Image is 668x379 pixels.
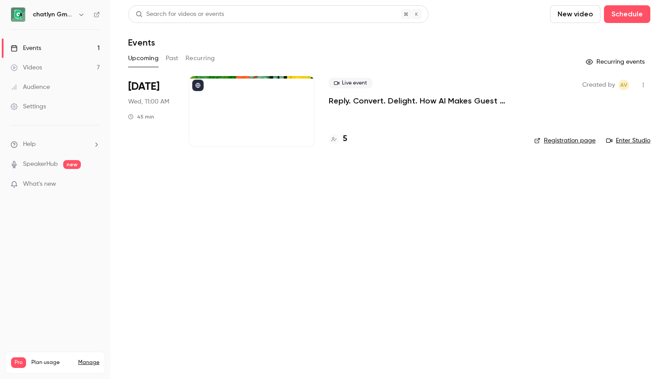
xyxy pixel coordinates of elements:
a: Manage [78,359,99,366]
a: Enter Studio [606,136,650,145]
h6: chatlyn GmbH [33,10,74,19]
div: Events [11,44,41,53]
li: help-dropdown-opener [11,140,100,149]
span: Alvaro Villardon [619,80,629,90]
span: Created by [582,80,615,90]
button: Recurring events [582,55,650,69]
span: [DATE] [128,80,159,94]
img: chatlyn GmbH [11,8,25,22]
a: Reply. Convert. Delight. How AI Makes Guest Comms Profitable. [329,96,520,106]
span: Live event [329,78,372,88]
a: SpeakerHub [23,160,58,169]
div: 45 min [128,113,154,120]
button: Recurring [186,51,215,65]
button: Upcoming [128,51,159,65]
span: new [63,160,81,169]
h1: Events [128,37,155,48]
button: New video [550,5,600,23]
a: Registration page [534,136,596,145]
span: What's new [23,180,56,189]
span: Pro [11,357,26,368]
a: 5 [329,133,347,145]
span: AV [620,80,627,90]
div: Sep 17 Wed, 11:00 AM (Europe/Vienna) [128,76,175,147]
iframe: Noticeable Trigger [89,180,100,188]
div: Audience [11,83,50,92]
span: Help [23,140,36,149]
button: Schedule [604,5,650,23]
span: Plan usage [31,359,73,366]
div: Search for videos or events [136,10,224,19]
button: Past [166,51,178,65]
div: Videos [11,63,42,72]
h4: 5 [343,133,347,145]
span: Wed, 11:00 AM [128,97,169,106]
div: Settings [11,102,46,111]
